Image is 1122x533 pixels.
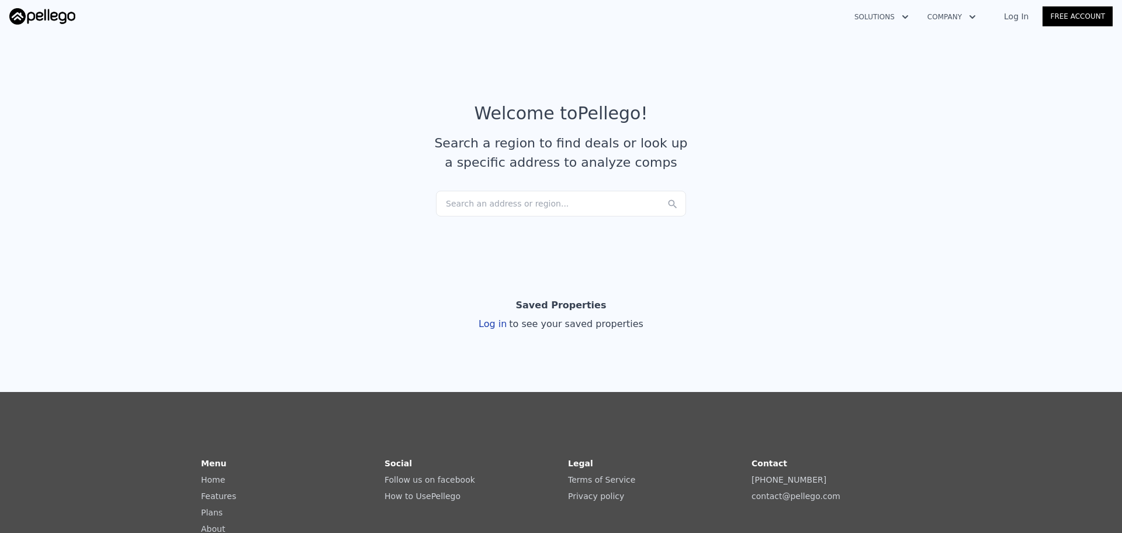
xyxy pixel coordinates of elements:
a: Home [201,475,225,484]
a: Plans [201,508,223,517]
div: Log in [479,317,643,331]
strong: Social [385,459,412,468]
a: Free Account [1043,6,1113,26]
a: Follow us on facebook [385,475,475,484]
button: Company [918,6,985,27]
a: contact@pellego.com [752,491,840,501]
strong: Contact [752,459,787,468]
span: to see your saved properties [507,318,643,329]
div: Search a region to find deals or look up a specific address to analyze comps [430,133,692,172]
div: Search an address or region... [436,191,686,216]
a: Log In [990,11,1043,22]
a: Privacy policy [568,491,624,501]
a: How to UsePellego [385,491,460,501]
a: [PHONE_NUMBER] [752,475,826,484]
a: Features [201,491,236,501]
strong: Legal [568,459,593,468]
div: Saved Properties [516,294,607,317]
button: Solutions [845,6,918,27]
a: Terms of Service [568,475,635,484]
strong: Menu [201,459,226,468]
div: Welcome to Pellego ! [475,103,648,124]
img: Pellego [9,8,75,25]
